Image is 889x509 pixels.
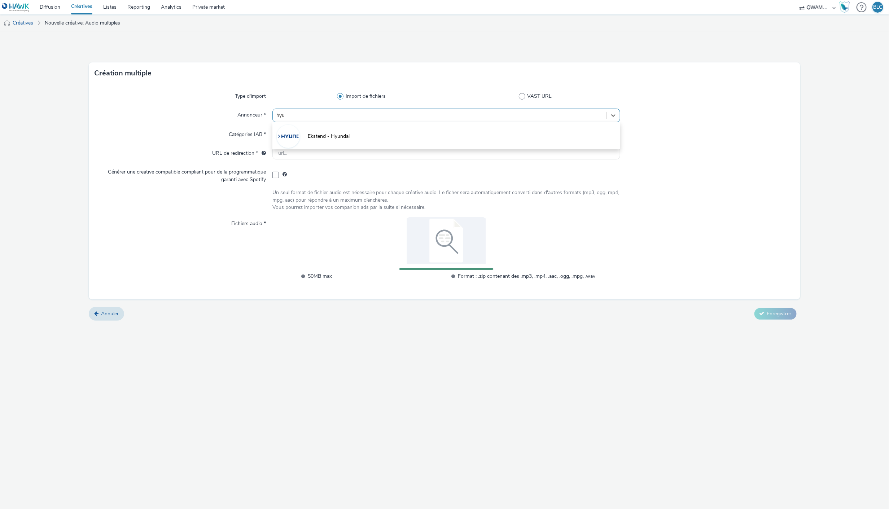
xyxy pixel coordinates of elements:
div: L'URL de redirection sera utilisée comme URL de validation avec certains SSP et ce sera l'URL de ... [258,150,266,157]
button: Enregistrer [754,308,797,320]
div: BLG [873,2,883,13]
label: Catégories IAB * [226,128,269,138]
div: Un seul format de fichier audio est nécessaire pour chaque créative audio. Le ficher sera automat... [272,189,621,211]
img: Ekstend - Hyundai [278,126,299,147]
a: Nouvelle créative: Audio multiples [41,14,124,32]
div: Choisissez 'PG Spotify' pour optimiser les offres pour Spotify. Seuls les formats .mp3 et .ogg so... [283,171,287,178]
label: Type d'import [232,90,269,100]
span: 50MB max [308,272,445,280]
a: Hawk Academy [839,1,853,13]
h3: Création multiple [94,68,152,79]
label: Fichiers audio * [228,217,269,227]
a: Annuler [89,307,124,321]
input: url... [272,147,621,159]
img: audio [4,20,11,27]
span: Annuler [101,310,119,317]
label: Générer une creative compatible compliant pour de la programmatique garanti avec Spotify [95,166,268,183]
label: URL de redirection * [209,147,269,157]
span: Import de fichiers [346,93,386,100]
span: Enregistrer [767,310,792,317]
img: HYUNDAI_BETHUNE KONA ML1 12092025.zip [399,217,493,264]
img: Hawk Academy [839,1,850,13]
span: Format : .zip contenant des .mp3, .mp4, .aac, .ogg, .mpg, .wav [458,272,595,280]
span: VAST URL [527,93,552,100]
img: undefined Logo [2,3,30,12]
span: Ekstend - Hyundai [308,133,350,140]
label: Annonceur * [235,109,269,119]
